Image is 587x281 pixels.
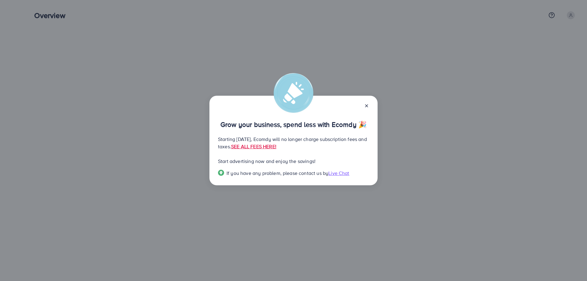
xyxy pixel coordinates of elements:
span: Live Chat [328,170,349,176]
span: If you have any problem, please contact us by [227,170,328,176]
p: Starting [DATE], Ecomdy will no longer charge subscription fees and taxes. [218,135,369,150]
p: Grow your business, spend less with Ecomdy 🎉 [218,121,369,128]
img: alert [274,73,313,113]
img: Popup guide [218,170,224,176]
a: SEE ALL FEES HERE! [231,143,276,150]
p: Start advertising now and enjoy the savings! [218,157,369,165]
